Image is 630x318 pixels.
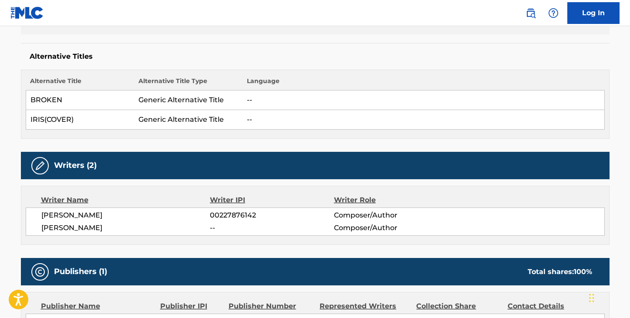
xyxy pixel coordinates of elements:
[548,8,559,18] img: help
[54,161,97,171] h5: Writers (2)
[210,195,334,205] div: Writer IPI
[30,52,601,61] h5: Alternative Titles
[26,90,134,110] td: BROKEN
[160,301,222,311] div: Publisher IPI
[416,301,501,311] div: Collection Share
[229,301,313,311] div: Publisher Number
[10,7,44,19] img: MLC Logo
[586,276,630,318] iframe: Chat Widget
[243,90,604,110] td: --
[243,77,604,90] th: Language
[526,8,536,18] img: search
[41,223,210,233] span: [PERSON_NAME]
[508,301,592,311] div: Contact Details
[334,210,447,221] span: Composer/Author
[35,161,45,171] img: Writers
[35,267,45,277] img: Publishers
[567,2,620,24] a: Log In
[41,210,210,221] span: [PERSON_NAME]
[522,4,539,22] a: Public Search
[210,223,334,233] span: --
[134,90,243,110] td: Generic Alternative Title
[528,267,592,277] div: Total shares:
[41,195,210,205] div: Writer Name
[26,110,134,130] td: IRIS(COVER)
[243,110,604,130] td: --
[334,195,447,205] div: Writer Role
[334,223,447,233] span: Composer/Author
[41,301,154,311] div: Publisher Name
[134,77,243,90] th: Alternative Title Type
[320,301,410,311] div: Represented Writers
[134,110,243,130] td: Generic Alternative Title
[589,285,594,311] div: Drag
[574,268,592,276] span: 100 %
[545,4,562,22] div: Help
[210,210,334,221] span: 00227876142
[26,77,134,90] th: Alternative Title
[54,267,107,277] h5: Publishers (1)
